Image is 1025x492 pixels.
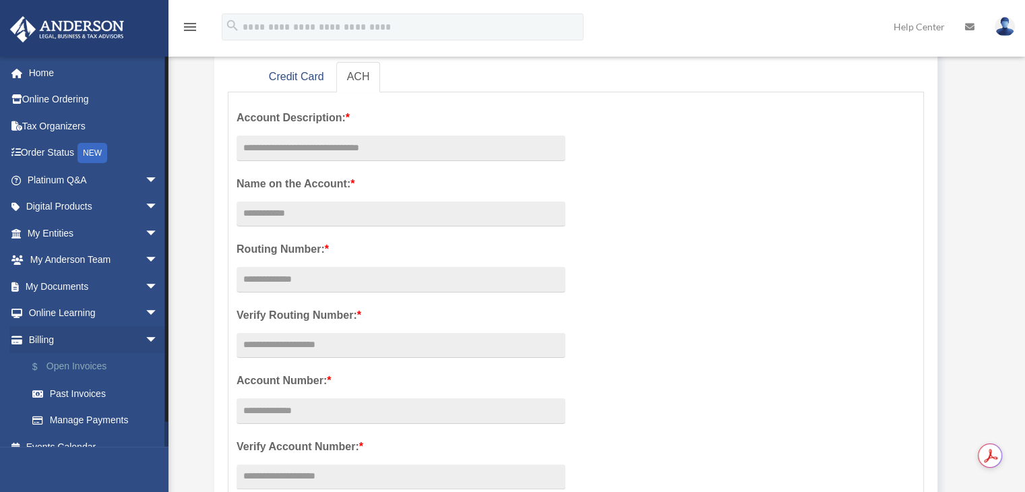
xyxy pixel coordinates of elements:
a: ACH [336,62,381,92]
a: My Entitiesarrow_drop_down [9,220,179,247]
label: Account Number: [237,371,565,390]
a: Manage Payments [19,407,172,434]
i: search [225,18,240,33]
span: arrow_drop_down [145,300,172,328]
span: arrow_drop_down [145,193,172,221]
i: menu [182,19,198,35]
label: Account Description: [237,109,565,127]
a: Platinum Q&Aarrow_drop_down [9,166,179,193]
a: Past Invoices [19,380,179,407]
label: Verify Account Number: [237,437,565,456]
a: $Open Invoices [19,353,179,381]
a: Credit Card [258,62,335,92]
a: Online Learningarrow_drop_down [9,300,179,327]
span: arrow_drop_down [145,166,172,194]
a: Online Ordering [9,86,179,113]
span: arrow_drop_down [145,220,172,247]
img: User Pic [995,17,1015,36]
a: My Anderson Teamarrow_drop_down [9,247,179,274]
span: arrow_drop_down [145,247,172,274]
label: Name on the Account: [237,175,565,193]
a: menu [182,24,198,35]
span: arrow_drop_down [145,326,172,354]
a: Home [9,59,179,86]
a: Billingarrow_drop_down [9,326,179,353]
span: $ [40,359,46,375]
label: Verify Routing Number: [237,306,565,325]
a: Events Calendar [9,433,179,460]
span: arrow_drop_down [145,273,172,301]
a: Order StatusNEW [9,140,179,167]
a: My Documentsarrow_drop_down [9,273,179,300]
label: Routing Number: [237,240,565,259]
img: Anderson Advisors Platinum Portal [6,16,128,42]
div: NEW [77,143,107,163]
a: Digital Productsarrow_drop_down [9,193,179,220]
a: Tax Organizers [9,113,179,140]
